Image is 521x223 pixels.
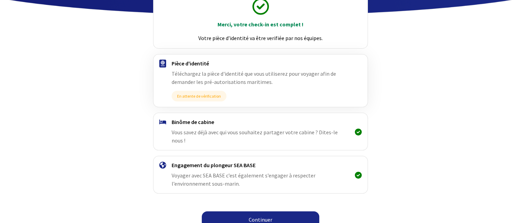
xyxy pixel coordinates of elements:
img: engagement.svg [159,162,166,169]
h4: Pièce d'identité [172,60,349,67]
img: binome.svg [159,120,166,124]
span: Voyager avec SEA BASE c’est également s’engager à respecter l’environnement sous-marin. [172,172,315,187]
p: Merci, votre check-in est complet ! [160,20,361,28]
span: En attente de vérification [172,91,226,101]
img: passport.svg [159,60,166,67]
h4: Engagement du plongeur SEA BASE [172,162,349,169]
span: Téléchargez la pièce d'identité que vous utiliserez pour voyager afin de demander les pré-autoris... [172,70,336,85]
h4: Binôme de cabine [172,119,349,125]
p: Votre pièce d’identité va être verifiée par nos équipes. [160,34,361,42]
span: Vous savez déjà avec qui vous souhaitez partager votre cabine ? Dites-le nous ! [172,129,338,144]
